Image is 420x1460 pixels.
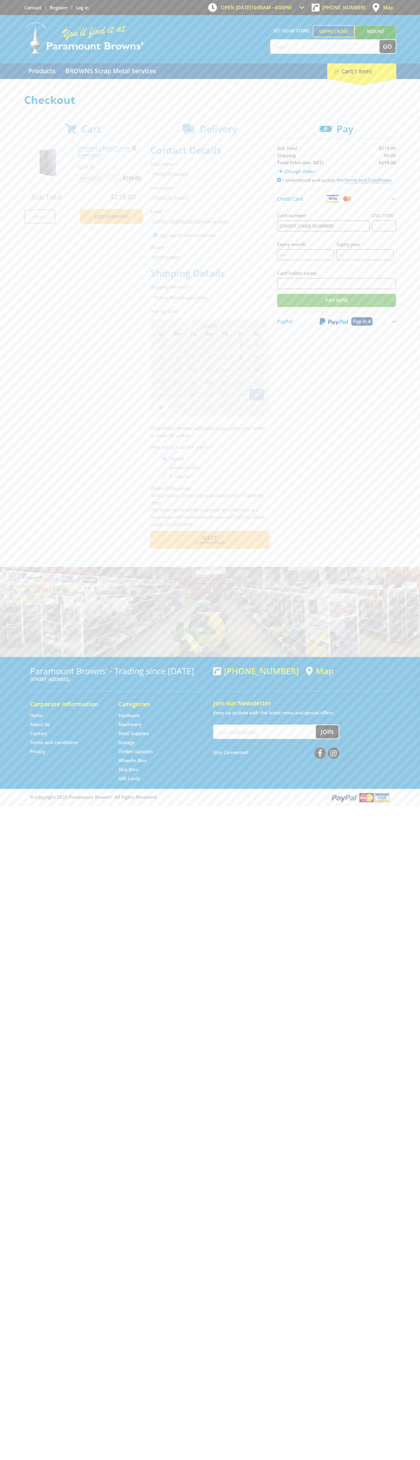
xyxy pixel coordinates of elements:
img: Mastercard [342,195,352,202]
div: Cart [327,63,396,79]
span: PayPal [277,318,292,325]
a: Go to the Gift Cards page [119,775,140,782]
span: OPEN [DATE] [221,4,292,11]
button: PayPal Pay in 4 [277,312,396,330]
span: Sub Total [277,145,297,151]
a: Go to the Skip Bins page [119,766,138,773]
strong: Total Price (inc. GST) [277,160,323,166]
label: Expiry year [337,241,394,248]
img: PayPal, Mastercard, Visa accepted [330,792,390,803]
span: Shipping [277,152,296,158]
a: Go to the registration page [50,5,68,11]
input: YY [337,249,394,260]
input: Please accept the terms and conditions. [277,178,281,182]
input: MM [277,249,334,260]
button: Join [316,725,339,738]
img: Visa [326,195,339,202]
input: Your email address [214,725,316,738]
p: Keep up to date with the latest news and special offers. [213,709,390,716]
strong: $219.00 [379,160,396,166]
a: Change Order [277,166,317,176]
a: Go to the Machinery page [119,721,142,728]
a: Log in [76,5,89,11]
a: Mount [PERSON_NAME] [355,25,396,48]
h5: Categories [119,700,195,708]
a: Go to the Timber Supplies page [119,748,153,755]
img: PayPal [319,318,348,325]
input: Pay Now [277,294,396,307]
a: Go to the BROWNS Scrap Metal Services page [61,63,161,79]
div: Stay Connected [213,745,339,759]
span: Pay [337,122,353,135]
span: (1 item) [352,68,372,75]
a: Go to the Terms and Conditions page [30,739,77,746]
a: Terms and Conditions [344,177,391,183]
label: I understand and accept the [282,177,391,183]
a: Go to the Contact page [24,5,41,11]
span: Credit Card [277,196,303,202]
div: ® Copyright 2025 Paramount Browns'. All Rights Reserved. [24,792,396,803]
label: CVC / CVV [372,212,396,219]
h3: Paramount Browns' - Trading since [DATE] [30,666,207,676]
a: Go to the Hardware page [119,712,140,719]
a: Go to the Storage page [119,739,135,746]
button: Go [379,40,396,53]
a: Go to the Wheelie Bins page [119,757,147,764]
img: Paramount Browns' [24,21,144,54]
div: [PHONE_NUMBER] [213,666,299,676]
a: View a map of Gepps Cross location [306,666,334,676]
input: Search [271,40,379,53]
a: Go to the Steel Supplies page [119,730,149,737]
a: Go to the Products page [24,63,60,79]
a: Go to the About Us page [30,721,50,728]
span: $219.00 [379,145,396,151]
span: Set your store [270,25,313,36]
label: Card holder name [277,269,396,277]
a: Go to the Home page [30,712,43,719]
span: Pay in 4 [353,318,371,325]
h1: Checkout [24,94,396,106]
a: Go to the Contact page [30,730,47,737]
span: 10:00am - 4:00pm [251,4,292,11]
h5: Corporate Information [30,700,107,708]
a: Go to the Privacy page [30,748,45,755]
span: Change Order [284,168,315,174]
a: Gepps Cross [313,25,355,37]
span: $0.00 [384,152,396,158]
button: Credit Card [277,190,396,207]
label: Card number [277,212,370,219]
label: Expiry month [277,241,334,248]
p: [STREET_ADDRESS] [30,676,207,683]
h5: Join our Newsletter [213,699,390,707]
